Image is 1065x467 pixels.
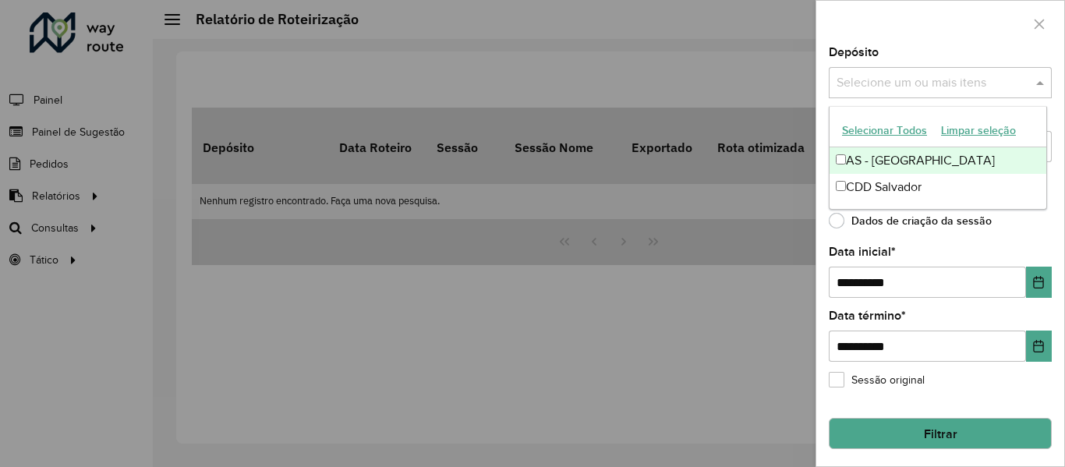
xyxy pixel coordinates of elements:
button: Selecionar Todos [835,119,934,143]
font: Depósito [829,45,879,58]
font: Filtrar [924,427,957,440]
ng-dropdown-panel: Options list [829,106,1047,210]
button: Limpar seleção [934,119,1023,143]
font: Data inicial [829,245,891,258]
font: Dados de criação da sessão [851,214,992,227]
button: Filtrar [829,418,1052,449]
font: Data término [829,309,901,322]
button: Escolha a data [1026,267,1052,298]
div: CDD Salvador [830,174,1046,200]
button: Escolha a data [1026,331,1052,362]
font: Sessão original [851,374,925,386]
div: AS - [GEOGRAPHIC_DATA] [830,147,1046,174]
